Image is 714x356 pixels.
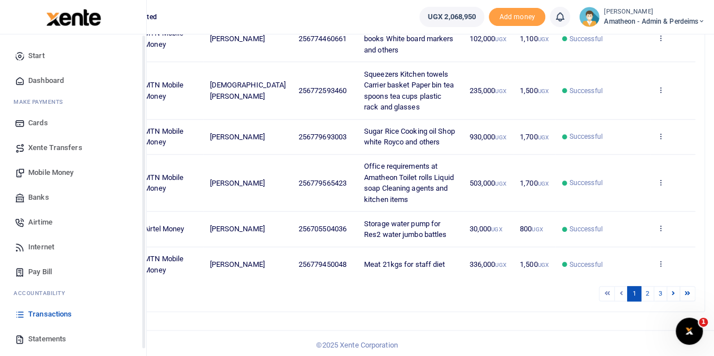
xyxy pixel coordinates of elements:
[299,86,347,95] span: 256772593460
[9,235,137,260] a: Internet
[9,111,137,135] a: Cards
[209,260,264,269] span: [PERSON_NAME]
[364,260,445,269] span: Meat 21kgs for staff diet
[364,219,446,239] span: Storage water pump for Res2 water jumbo battles
[299,179,347,187] span: 256779565423
[9,93,137,111] li: M
[209,81,286,100] span: [DEMOGRAPHIC_DATA][PERSON_NAME]
[52,285,316,302] div: Showing 1 to 10 of 29 entries
[470,34,506,43] span: 102,000
[9,135,137,160] a: Xente Transfers
[676,318,703,345] iframe: Intercom live chat
[532,226,542,232] small: UGX
[144,173,183,193] span: MTN Mobile Money
[299,225,347,233] span: 256705504036
[19,98,63,106] span: ake Payments
[28,167,73,178] span: Mobile Money
[28,50,45,61] span: Start
[209,179,264,187] span: [PERSON_NAME]
[9,302,137,327] a: Transactions
[9,43,137,68] a: Start
[364,127,455,147] span: Sugar Rice Cooking oil Shop white Royco and others
[28,241,54,253] span: Internet
[489,8,545,27] span: Add money
[495,88,506,94] small: UGX
[537,88,548,94] small: UGX
[144,127,183,147] span: MTN Mobile Money
[537,181,548,187] small: UGX
[144,254,183,274] span: MTN Mobile Money
[428,11,476,23] span: UGX 2,068,950
[470,86,506,95] span: 235,000
[144,81,183,100] span: MTN Mobile Money
[570,131,603,142] span: Successful
[491,226,502,232] small: UGX
[470,225,502,233] span: 30,000
[489,12,545,20] a: Add money
[9,260,137,284] a: Pay Bill
[489,8,545,27] li: Toup your wallet
[495,134,506,140] small: UGX
[9,210,137,235] a: Airtime
[570,34,603,44] span: Successful
[520,225,543,233] span: 800
[45,12,101,21] a: logo-small logo-large logo-large
[299,260,347,269] span: 256779450048
[46,9,101,26] img: logo-large
[570,260,603,270] span: Successful
[415,7,489,27] li: Wallet ballance
[579,7,599,27] img: profile-user
[495,262,506,268] small: UGX
[495,181,506,187] small: UGX
[22,289,65,297] span: countability
[495,36,506,42] small: UGX
[9,284,137,302] li: Ac
[28,309,72,320] span: Transactions
[641,286,654,301] a: 2
[570,86,603,96] span: Successful
[604,7,705,17] small: [PERSON_NAME]
[537,36,548,42] small: UGX
[9,327,137,351] a: Statements
[28,75,64,86] span: Dashboard
[364,70,454,112] span: Squeezers Kitchen towels Carrier basket Paper bin tea spoons tea cups plastic rack and glasses
[699,318,708,327] span: 1
[604,16,705,27] span: Amatheon - Admin & Perdeims
[520,133,549,141] span: 1,700
[470,260,506,269] span: 336,000
[209,133,264,141] span: [PERSON_NAME]
[570,178,603,188] span: Successful
[570,224,603,234] span: Successful
[470,179,506,187] span: 503,000
[9,68,137,93] a: Dashboard
[520,86,549,95] span: 1,500
[28,333,66,345] span: Statements
[419,7,484,27] a: UGX 2,068,950
[144,225,184,233] span: Airtel Money
[209,34,264,43] span: [PERSON_NAME]
[520,34,549,43] span: 1,100
[9,185,137,210] a: Banks
[28,142,82,153] span: Xente Transfers
[144,29,183,49] span: MTN Mobile Money
[299,34,347,43] span: 256774460661
[299,133,347,141] span: 256779693003
[28,192,49,203] span: Banks
[28,117,48,129] span: Cards
[520,179,549,187] span: 1,700
[654,286,667,301] a: 3
[537,262,548,268] small: UGX
[520,260,549,269] span: 1,500
[537,134,548,140] small: UGX
[364,162,454,204] span: Office requirements at Amatheon Toilet rolls Liquid soap Cleaning agents and kitchen items
[28,266,52,278] span: Pay Bill
[9,160,137,185] a: Mobile Money
[579,7,705,27] a: profile-user [PERSON_NAME] Amatheon - Admin & Perdeims
[209,225,264,233] span: [PERSON_NAME]
[28,217,52,228] span: Airtime
[470,133,506,141] span: 930,000
[627,286,641,301] a: 1
[364,24,454,54] span: Printing papers Pens Note books White board markers and others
